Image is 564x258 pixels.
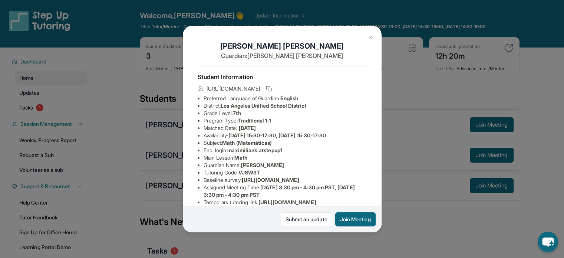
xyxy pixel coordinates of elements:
[281,212,332,226] a: Submit an update
[367,34,373,40] img: Close Icon
[204,95,367,102] li: Preferred Language of Guardian:
[234,154,247,161] span: Math
[280,95,299,101] span: English
[264,84,273,93] button: Copy link
[233,110,241,116] span: 7th
[204,176,367,184] li: Baseline survey :
[198,41,367,51] h1: [PERSON_NAME] [PERSON_NAME]
[204,169,367,176] li: Tutoring Code :
[204,154,367,161] li: Main Lesson :
[204,147,367,154] li: Eedi login :
[204,110,367,117] li: Grade Level:
[198,51,367,60] p: Guardian: [PERSON_NAME] [PERSON_NAME]
[204,117,367,124] li: Program Type:
[204,184,367,199] li: Assigned Meeting Time :
[207,85,260,92] span: [URL][DOMAIN_NAME]
[258,199,316,205] span: [URL][DOMAIN_NAME]
[204,184,355,198] span: [DATE] 3:30 pm - 4:30 pm PST, [DATE] 3:30 pm - 4:30 pm PST
[221,102,306,109] span: Los Angeles Unified School District
[228,132,326,138] span: [DATE] 15:30-17:30, [DATE] 15:30-17:30
[238,169,260,176] span: VJSW3T
[204,161,367,169] li: Guardian Name :
[538,232,558,252] button: chat-button
[204,199,367,206] li: Temporary tutoring link :
[198,72,367,81] h4: Student Information
[227,147,282,153] span: maximiliank.atstepup1
[204,102,367,110] li: District:
[222,140,272,146] span: Math (Matemáticas)
[204,132,367,139] li: Availability:
[335,212,376,226] button: Join Meeting
[204,139,367,147] li: Subject :
[204,124,367,132] li: Matched Date:
[242,177,299,183] span: [URL][DOMAIN_NAME]
[239,125,256,131] span: [DATE]
[238,117,271,124] span: Traditional 1:1
[241,162,284,168] span: [PERSON_NAME]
